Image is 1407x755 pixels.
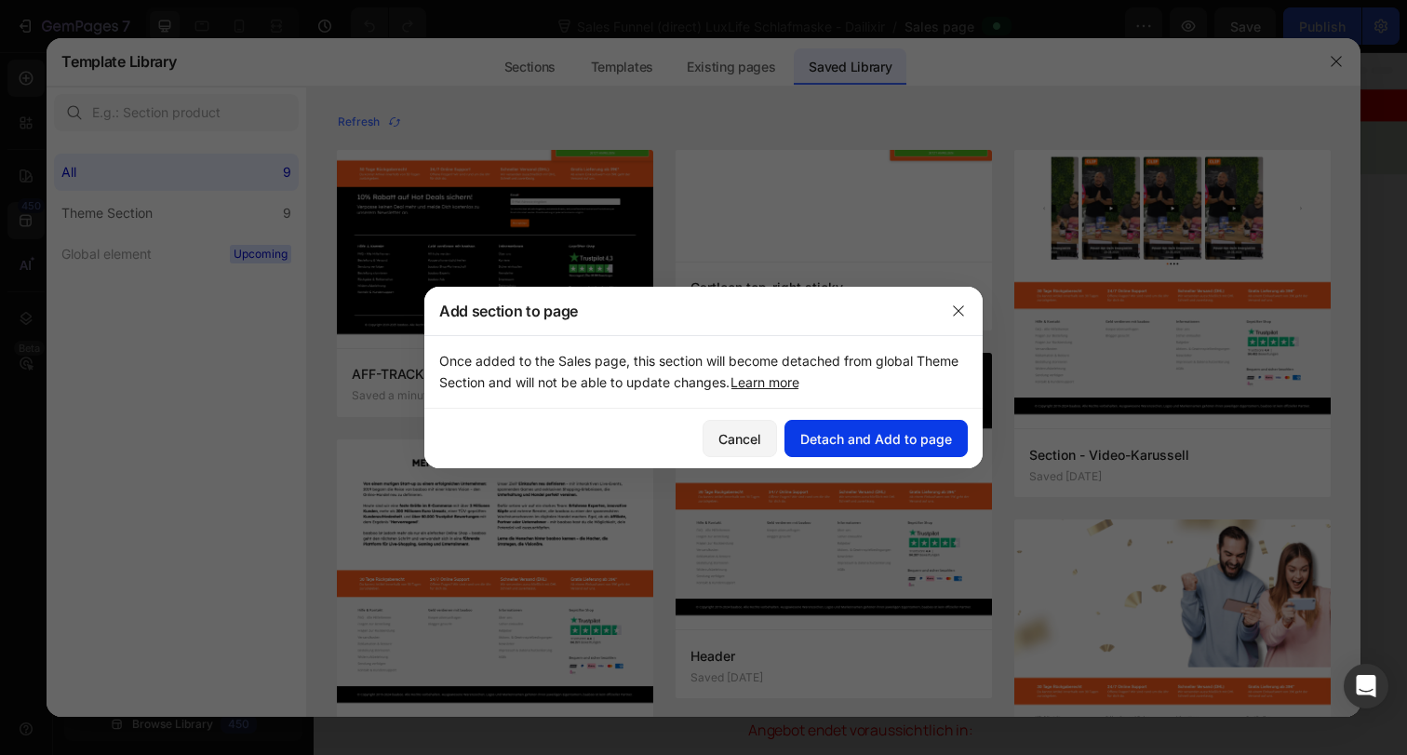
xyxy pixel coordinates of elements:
button: Cancel [703,420,777,457]
h3: Add section to page [439,300,578,322]
p: +++ EINMALIGES ANGEBOT +++ [2,40,1115,69]
button: Learn more [730,371,800,393]
p: Once added to the Sales page, this section will become detached from global Theme Section and wil... [439,351,968,393]
video: Video [201,261,916,663]
div: Detach and Add to page [800,429,952,449]
u: Wir haben noch etwas Besonderes für Dich: [205,161,912,209]
p: Angebot endet voraussichtlich in: [17,680,1100,707]
div: Open Intercom Messenger [1344,664,1388,708]
div: Learn more [730,372,799,392]
button: Detach and Add to page [784,420,968,457]
div: Cancel [718,429,761,449]
span: Gutscheincode wurde erfolgreich angewendet [101,85,387,104]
